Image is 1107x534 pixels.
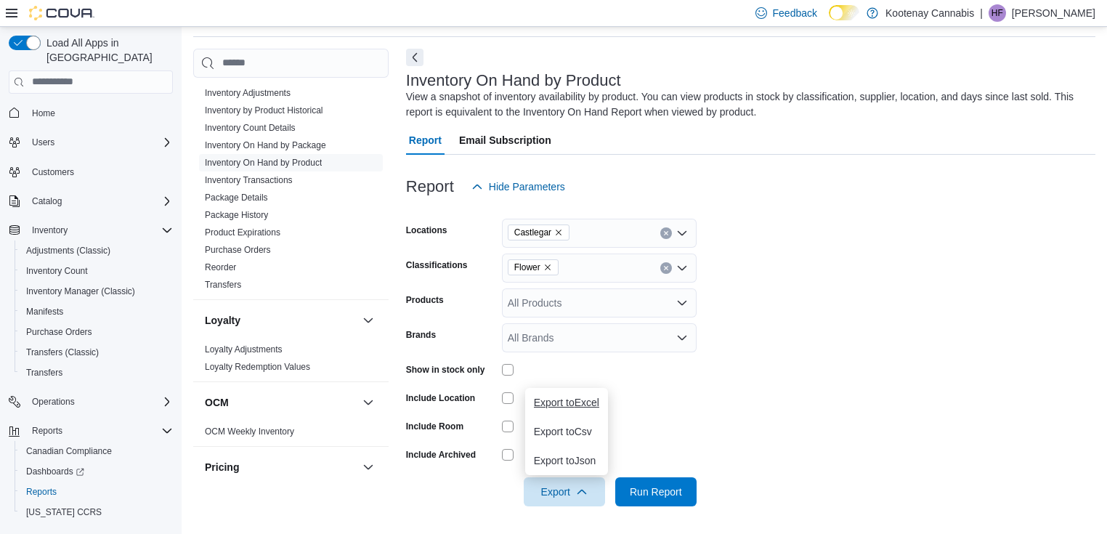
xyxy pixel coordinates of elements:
span: Manifests [20,303,173,320]
span: Flower [514,260,540,275]
button: Customers [3,161,179,182]
span: Washington CCRS [20,503,173,521]
p: [PERSON_NAME] [1012,4,1095,22]
button: Adjustments (Classic) [15,240,179,261]
span: Reports [26,486,57,498]
button: Catalog [3,191,179,211]
button: Run Report [615,477,697,506]
span: Export to Excel [534,397,599,408]
label: Brands [406,329,436,341]
div: Heather Fancy [989,4,1006,22]
div: OCM [193,423,389,446]
span: Reorder [205,262,236,273]
a: Purchase Orders [205,245,271,255]
button: Open list of options [676,227,688,239]
span: Inventory On Hand by Product [205,157,322,169]
span: Users [32,137,54,148]
button: Export toExcel [525,388,608,417]
a: Transfers [205,280,241,290]
a: Inventory Adjustments [205,88,291,98]
button: Remove Castlegar from selection in this group [554,228,563,237]
span: Inventory Count [20,262,173,280]
span: Catalog [26,193,173,210]
span: Feedback [773,6,817,20]
button: Users [26,134,60,151]
button: Export toJson [525,446,608,475]
a: Inventory Manager (Classic) [20,283,141,300]
span: Product Expirations [205,227,280,238]
p: | [980,4,983,22]
a: Canadian Compliance [20,442,118,460]
span: Package History [205,209,268,221]
span: Purchase Orders [26,326,92,338]
a: Loyalty Adjustments [205,344,283,355]
button: Operations [26,393,81,410]
button: Operations [3,392,179,412]
span: Inventory [32,224,68,236]
label: Show in stock only [406,364,485,376]
button: Pricing [205,460,357,474]
button: [US_STATE] CCRS [15,502,179,522]
h3: Inventory On Hand by Product [406,72,621,89]
button: Next [406,49,423,66]
button: Loyalty [360,312,377,329]
span: Export to Json [534,455,599,466]
button: Reports [3,421,179,441]
span: Inventory Adjustments [205,87,291,99]
a: Reports [20,483,62,501]
a: Home [26,105,61,122]
label: Include Location [406,392,475,404]
span: Customers [32,166,74,178]
span: Inventory Count Details [205,122,296,134]
span: Canadian Compliance [20,442,173,460]
span: Inventory by Product Historical [205,105,323,116]
a: Manifests [20,303,69,320]
div: Inventory [193,84,389,299]
span: Home [32,108,55,119]
label: Locations [406,224,447,236]
a: Customers [26,163,80,181]
span: OCM Weekly Inventory [205,426,294,437]
p: Kootenay Cannabis [885,4,974,22]
button: Remove Flower from selection in this group [543,263,552,272]
img: Cova [29,6,94,20]
a: Transfers [20,364,68,381]
span: Inventory Transactions [205,174,293,186]
h3: Loyalty [205,313,240,328]
a: Adjustments (Classic) [20,242,116,259]
button: Export toCsv [525,417,608,446]
span: Dashboards [20,463,173,480]
a: Loyalty Redemption Values [205,362,310,372]
span: Operations [32,396,75,408]
span: Inventory Count [26,265,88,277]
span: Loyalty Redemption Values [205,361,310,373]
button: Clear input [660,262,672,274]
button: Catalog [26,193,68,210]
span: Customers [26,163,173,181]
button: Home [3,102,179,124]
button: Purchase Orders [15,322,179,342]
span: Castlegar [508,224,569,240]
label: Include Room [406,421,463,432]
button: Reports [15,482,179,502]
div: Loyalty [193,341,389,381]
button: Open list of options [676,297,688,309]
button: Export [524,477,605,506]
span: Purchase Orders [20,323,173,341]
a: Package History [205,210,268,220]
a: Inventory Count Details [205,123,296,133]
button: Transfers (Classic) [15,342,179,363]
a: Dashboards [20,463,90,480]
span: HF [992,4,1003,22]
button: Pricing [360,458,377,476]
span: Inventory Manager (Classic) [20,283,173,300]
a: Package Details [205,193,268,203]
a: Inventory by Product Historical [205,105,323,116]
button: Transfers [15,363,179,383]
button: Reports [26,422,68,440]
a: Inventory On Hand by Package [205,140,326,150]
button: Clear input [660,227,672,239]
a: Inventory Transactions [205,175,293,185]
button: OCM [360,394,377,411]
